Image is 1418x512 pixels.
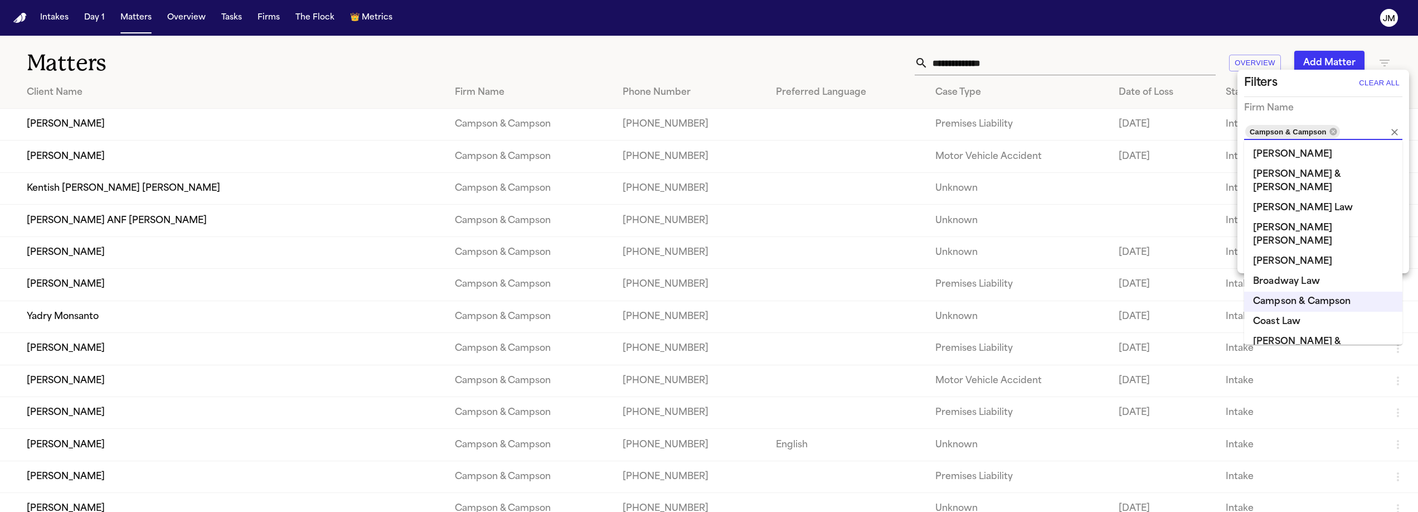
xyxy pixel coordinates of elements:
[1244,218,1402,252] li: [PERSON_NAME] [PERSON_NAME]
[1401,173,1404,176] button: Open
[1356,74,1402,92] button: Clear All
[1244,312,1402,332] li: Coast Law
[1244,272,1402,292] li: Broadway Law
[1401,259,1404,262] button: Open
[1245,125,1331,138] span: Campson & Campson
[1387,124,1402,140] button: Clear
[1401,216,1404,219] button: Open
[1401,131,1404,133] button: Close
[1244,102,1294,115] h3: Firm Name
[1244,74,1278,92] h2: Filters
[1244,252,1402,272] li: [PERSON_NAME]
[1244,165,1402,198] li: [PERSON_NAME] & [PERSON_NAME]
[1245,125,1340,138] div: Campson & Campson
[1244,144,1402,165] li: [PERSON_NAME]
[1244,198,1402,218] li: [PERSON_NAME] Law
[1244,292,1402,312] li: Campson & Campson
[1244,332,1402,365] li: [PERSON_NAME] & [PERSON_NAME]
